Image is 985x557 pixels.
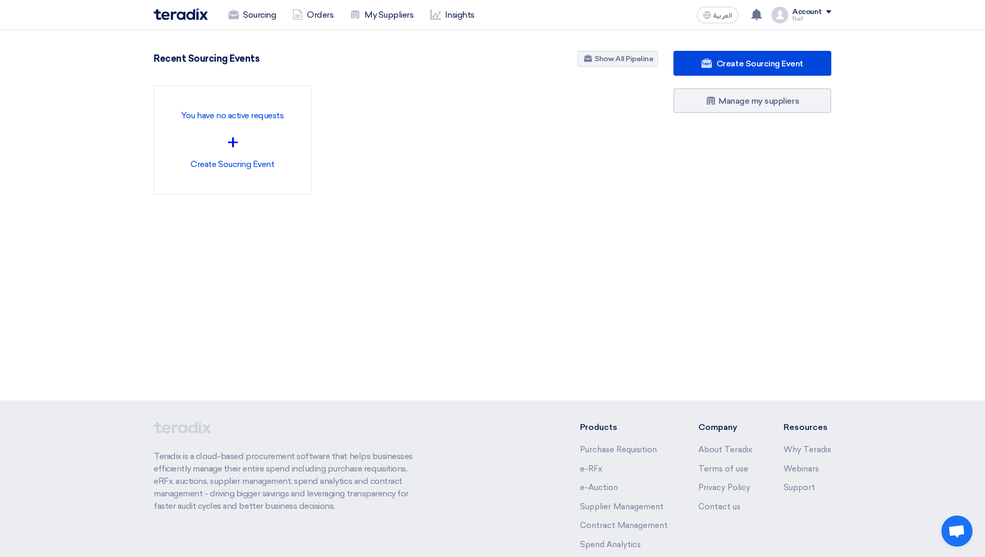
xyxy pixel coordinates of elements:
[580,483,618,492] a: e-Auction
[580,445,657,454] a: Purchase Requisition
[284,4,342,26] a: Orders
[698,445,752,454] a: About Teradix
[580,464,602,474] a: e-RFx
[163,94,303,186] div: Create Soucring Event
[698,502,740,511] a: Contact us
[698,464,748,474] a: Terms of use
[580,421,668,434] li: Products
[717,59,803,68] span: Create Sourcing Event
[784,464,819,474] a: Webinars
[163,127,303,158] div: +
[784,445,831,454] a: Why Teradix
[941,516,973,547] div: Open chat
[792,16,831,22] div: Naif
[154,8,208,20] img: Teradix logo
[154,450,425,512] p: Teradix is a cloud-based procurement software that helps businesses efficiently manage their enti...
[697,7,738,23] button: العربية
[577,51,658,67] a: Show All Pipeline
[698,483,750,492] a: Privacy Policy
[342,4,422,26] a: My Suppliers
[792,8,822,17] div: Account
[580,502,664,511] a: Supplier Management
[772,7,788,23] img: profile_test.png
[580,540,641,549] a: Spend Analytics
[713,12,732,19] span: العربية
[154,53,259,64] h4: Recent Sourcing Events
[580,521,668,530] a: Contract Management
[673,88,831,113] a: Manage my suppliers
[784,421,831,434] li: Resources
[163,109,303,122] p: You have no active requests
[422,4,483,26] a: Insights
[784,483,815,492] a: Support
[220,4,284,26] a: Sourcing
[698,421,752,434] li: Company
